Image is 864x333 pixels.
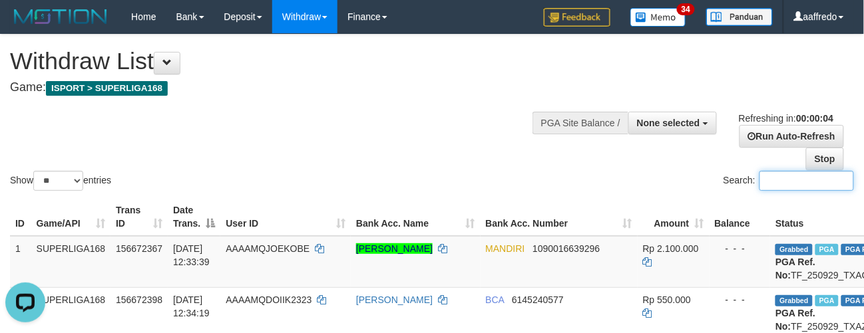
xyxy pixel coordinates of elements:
span: 34 [677,3,695,15]
a: [PERSON_NAME] [356,243,433,254]
th: User ID: activate to sort column ascending [220,198,351,236]
th: Trans ID: activate to sort column ascending [110,198,168,236]
th: Bank Acc. Name: activate to sort column ascending [351,198,480,236]
span: Refreshing in: [739,113,833,124]
b: PGA Ref. No: [775,257,815,280]
label: Show entries [10,171,111,191]
span: Marked by aafsoycanthlai [815,295,839,306]
img: Feedback.jpg [544,8,610,27]
input: Search: [759,171,854,191]
a: [PERSON_NAME] [356,294,433,305]
th: Balance [710,198,771,236]
b: PGA Ref. No: [775,308,815,332]
span: Grabbed [775,295,813,306]
a: Stop [806,148,844,170]
select: Showentries [33,171,83,191]
span: MANDIRI [486,243,525,254]
strong: 00:00:04 [796,113,833,124]
th: Bank Acc. Number: activate to sort column ascending [481,198,638,236]
label: Search: [724,171,854,191]
td: SUPERLIGA168 [31,236,111,288]
div: PGA Site Balance / [533,112,628,134]
button: Open LiveChat chat widget [5,5,45,45]
a: Run Auto-Refresh [740,125,844,148]
span: Marked by aafsengchandara [815,244,839,255]
span: Copy 1090016639296 to clipboard [533,243,600,254]
img: panduan.png [706,8,773,26]
span: [DATE] 12:34:19 [173,294,210,318]
th: Date Trans.: activate to sort column descending [168,198,220,236]
button: None selected [628,112,717,134]
td: 1 [10,236,31,288]
span: ISPORT > SUPERLIGA168 [46,81,168,96]
div: - - - [715,293,765,306]
th: Amount: activate to sort column ascending [638,198,710,236]
span: BCA [486,294,505,305]
span: AAAAMQDOIIK2323 [226,294,312,305]
span: Rp 2.100.000 [643,243,699,254]
h1: Withdraw List [10,48,562,74]
span: AAAAMQJOEKOBE [226,243,310,254]
span: None selected [637,118,700,128]
span: Copy 6145240577 to clipboard [512,294,564,305]
img: MOTION_logo.png [10,7,111,27]
img: Button%20Memo.svg [630,8,686,27]
span: 156672367 [116,243,162,254]
div: - - - [715,242,765,255]
h4: Game: [10,81,562,94]
th: ID [10,198,31,236]
span: Rp 550.000 [643,294,691,305]
span: [DATE] 12:33:39 [173,243,210,267]
span: 156672398 [116,294,162,305]
span: Grabbed [775,244,813,255]
th: Game/API: activate to sort column ascending [31,198,111,236]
